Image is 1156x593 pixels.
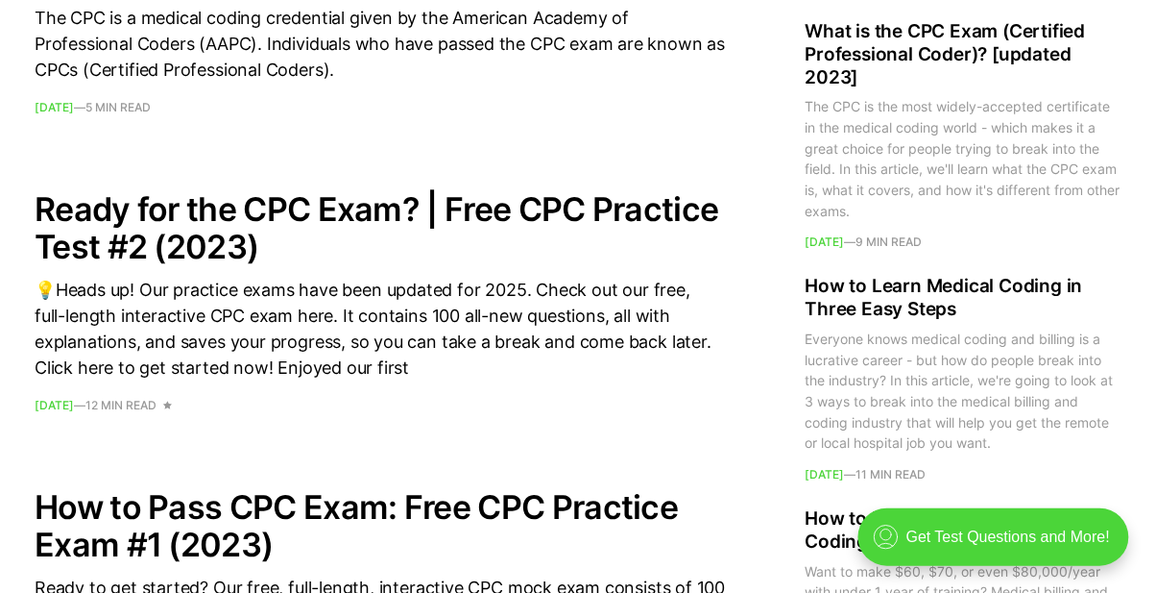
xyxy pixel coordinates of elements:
time: [DATE] [806,235,845,249]
footer: — [35,400,726,411]
span: 9 min read [856,236,923,248]
h2: What is the CPC Exam (Certified Professional Coder)? [updated 2023] [806,20,1121,88]
div: 💡Heads up! Our practice exams have been updated for 2025. Check out our free, full-length interac... [35,277,726,381]
a: What is the CPC Exam (Certified Professional Coder)? [updated 2023] The CPC is the most widely-ac... [806,20,1121,248]
time: [DATE] [35,398,74,412]
a: Ready for the CPC Exam? | Free CPC Practice Test #2 (2023) 💡Heads up! Our practice exams have bee... [35,190,726,411]
span: 5 min read [85,102,151,113]
h2: How to Learn Medical Coding in Three Easy Steps [806,275,1121,321]
time: [DATE] [806,467,845,482]
div: The CPC is the most widely-accepted certificate in the medical coding world - which makes it a gr... [806,96,1121,221]
time: [DATE] [35,100,74,114]
h2: How to Pass CPC Exam: Free CPC Practice Exam #1 (2023) [35,488,726,563]
iframe: portal-trigger [842,499,1156,593]
div: The CPC is a medical coding credential given by the American Academy of Professional Coders (AAPC... [35,5,726,83]
h2: How to Become Medical Billing and Coding Specialist [DATE] or Less [806,507,1121,554]
div: Everyone knows medical coding and billing is a lucrative career - but how do people break into th... [806,329,1121,454]
span: 12 min read [85,400,157,411]
footer: — [35,102,726,113]
h2: Ready for the CPC Exam? | Free CPC Practice Test #2 (2023) [35,190,726,265]
a: How to Learn Medical Coding in Three Easy Steps Everyone knows medical coding and billing is a lu... [806,275,1121,481]
footer: — [806,469,1121,481]
footer: — [806,236,1121,248]
span: 11 min read [856,469,927,481]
